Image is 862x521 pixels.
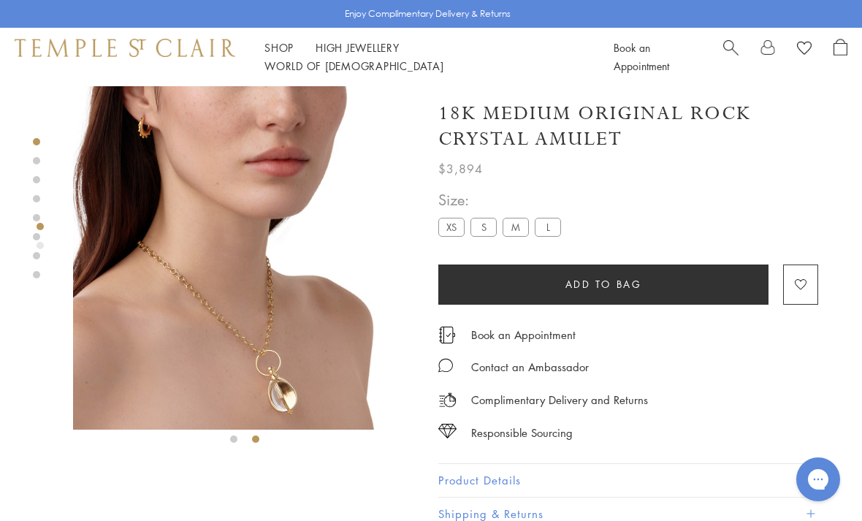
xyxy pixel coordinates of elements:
img: icon_appointment.svg [438,327,456,343]
img: MessageIcon-01_2.svg [438,358,453,373]
a: Open Shopping Bag [834,39,847,75]
p: Complimentary Delivery and Returns [471,391,648,409]
div: Responsible Sourcing [471,424,573,442]
img: P55800-E18 [73,86,416,430]
a: ShopShop [264,40,294,55]
div: Contact an Ambassador [471,358,589,376]
label: S [470,218,497,236]
a: Search [723,39,739,75]
p: Enjoy Complimentary Delivery & Returns [345,7,511,21]
iframe: Gorgias live chat messenger [789,452,847,506]
a: World of [DEMOGRAPHIC_DATA]World of [DEMOGRAPHIC_DATA] [264,58,443,73]
label: M [503,218,529,236]
span: Add to bag [565,276,642,292]
img: Temple St. Clair [15,39,235,56]
a: Book an Appointment [471,327,576,343]
label: XS [438,218,465,236]
button: Product Details [438,464,818,497]
a: View Wishlist [797,39,812,61]
a: High JewelleryHigh Jewellery [316,40,400,55]
a: Book an Appointment [614,40,669,73]
div: Product gallery navigation [37,219,44,261]
img: icon_sourcing.svg [438,424,457,438]
span: Size: [438,188,567,212]
button: Add to bag [438,265,768,305]
h1: 18K Medium Original Rock Crystal Amulet [438,101,818,152]
span: $3,894 [438,159,483,178]
img: icon_delivery.svg [438,391,457,409]
nav: Main navigation [264,39,581,75]
label: L [535,218,561,236]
